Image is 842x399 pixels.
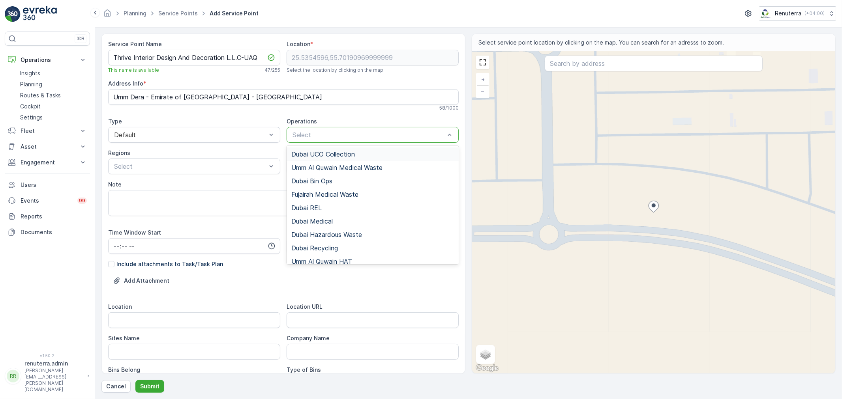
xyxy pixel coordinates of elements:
p: Documents [21,228,87,236]
img: logo_light-DOdMpM7g.png [23,6,57,22]
p: Include attachments to Task/Task Plan [116,260,223,268]
span: Dubai Recycling [291,244,338,252]
img: Screenshot_2024-07-26_at_13.33.01.png [759,9,772,18]
p: ( +04:00 ) [804,10,825,17]
label: Operations [287,118,317,125]
a: Layers [477,346,494,363]
label: Company Name [287,335,330,341]
span: Umm Al Quwain Medical Waste [291,164,383,171]
label: Location [287,41,310,47]
p: Operations [21,56,74,64]
label: Time Window Start [108,229,161,236]
button: Cancel [101,380,131,393]
p: Settings [20,114,43,121]
a: Documents [5,224,90,240]
img: logo [5,6,21,22]
p: Routes & Tasks [20,91,61,99]
a: Planning [17,79,90,90]
p: renuterra.admin [24,360,84,367]
span: This name is available [108,67,159,73]
p: Fleet [21,127,74,135]
label: Address Info [108,80,143,87]
a: View Fullscreen [477,56,489,68]
a: Reports [5,209,90,224]
button: Upload File [108,274,174,287]
button: Asset [5,139,90,155]
button: Operations [5,52,90,68]
label: Regions [108,149,130,156]
span: Dubai Bin Ops [291,177,332,185]
button: RRrenuterra.admin[PERSON_NAME][EMAIL_ADDRESS][PERSON_NAME][DOMAIN_NAME] [5,360,90,393]
a: Planning [124,10,146,17]
input: Search by address [545,56,763,71]
p: Cockpit [20,103,41,110]
p: Select [114,162,266,171]
span: v 1.50.2 [5,353,90,358]
p: ⌘B [77,35,84,42]
label: Location URL [287,303,323,310]
p: Engagement [21,158,74,166]
span: Dubai Hazardous Waste [291,231,362,238]
p: Cancel [106,382,126,390]
span: Add Service Point [208,9,260,17]
a: Service Points [158,10,198,17]
label: Bins Belong [108,366,140,373]
span: Select service point location by clicking on the map. You can search for an adresss to zoom. [478,39,724,47]
p: Add Attachment [124,277,169,285]
a: Cockpit [17,101,90,112]
label: Note [108,181,122,188]
button: Engagement [5,155,90,170]
span: Dubai REL [291,204,322,211]
img: Google [474,363,500,373]
a: Zoom Out [477,86,489,97]
p: Asset [21,143,74,151]
label: Type of Bins [287,366,321,373]
a: Zoom In [477,74,489,86]
p: Reports [21,213,87,220]
span: Fujairah Medical Waste [291,191,358,198]
p: Users [21,181,87,189]
p: Select [293,130,445,140]
label: Sites Name [108,335,140,341]
p: Renuterra [775,9,801,17]
span: Umm Al Quwain HAT [291,258,352,265]
span: Dubai Medical [291,218,333,225]
span: Select the location by clicking on the map. [287,67,384,73]
a: Settings [17,112,90,123]
a: Open this area in Google Maps (opens a new window) [474,363,500,373]
label: Service Point Name [108,41,162,47]
p: Planning [20,80,42,88]
a: Events99 [5,193,90,209]
p: 58 / 1000 [439,105,459,111]
p: Submit [140,382,159,390]
button: Renuterra(+04:00) [759,6,836,21]
p: 99 [79,198,85,204]
a: Users [5,177,90,193]
a: Homepage [103,12,112,19]
span: − [481,88,485,95]
span: + [481,76,485,83]
button: Fleet [5,123,90,139]
p: 47 / 255 [264,67,280,73]
p: [PERSON_NAME][EMAIL_ADDRESS][PERSON_NAME][DOMAIN_NAME] [24,367,84,393]
a: Routes & Tasks [17,90,90,101]
p: Insights [20,69,40,77]
button: Submit [135,380,164,393]
label: Location [108,303,132,310]
div: RR [7,370,19,382]
span: Dubai UCO Collection [291,151,355,158]
a: Insights [17,68,90,79]
p: Events [21,197,73,205]
label: Type [108,118,122,125]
